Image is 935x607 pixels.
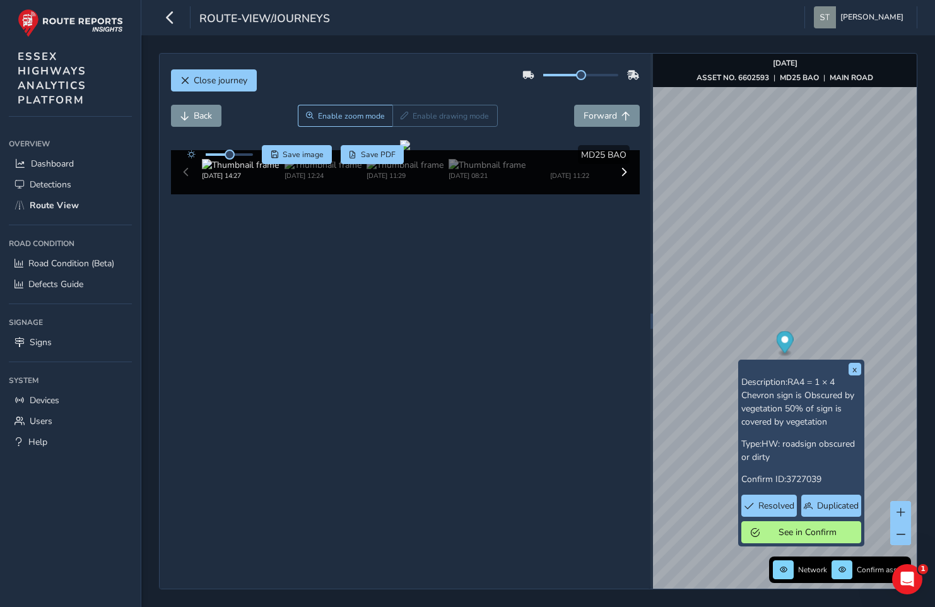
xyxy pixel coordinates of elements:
[830,73,873,83] strong: MAIN ROAD
[171,69,257,91] button: Close journey
[697,73,873,83] div: | |
[741,495,797,517] button: Resolved
[18,9,123,37] img: rr logo
[30,415,52,427] span: Users
[9,174,132,195] a: Detections
[9,253,132,274] a: Road Condition (Beta)
[18,49,86,107] span: ESSEX HIGHWAYS ANALYTICS PLATFORM
[741,438,855,463] span: HW: roadsign obscured or dirty
[814,6,908,28] button: [PERSON_NAME]
[30,394,59,406] span: Devices
[840,6,903,28] span: [PERSON_NAME]
[194,110,212,122] span: Back
[28,436,47,448] span: Help
[9,274,132,295] a: Defects Guide
[817,500,859,512] span: Duplicated
[341,145,404,164] button: PDF
[892,564,922,594] iframe: Intercom live chat
[9,411,132,432] a: Users
[283,150,324,160] span: Save image
[262,145,332,164] button: Save
[30,179,71,191] span: Detections
[31,158,74,170] span: Dashboard
[697,73,769,83] strong: ASSET NO. 6602593
[28,257,114,269] span: Road Condition (Beta)
[581,149,626,161] span: MD25 BAO
[857,565,907,575] span: Confirm assets
[584,110,617,122] span: Forward
[780,73,819,83] strong: MD25 BAO
[30,336,52,348] span: Signs
[171,105,221,127] button: Back
[367,159,444,171] img: Thumbnail frame
[918,564,928,574] span: 1
[777,331,794,357] div: Map marker
[9,432,132,452] a: Help
[801,495,861,517] button: Duplicated
[849,363,861,375] button: x
[758,500,794,512] span: Resolved
[531,159,608,171] img: Thumbnail frame
[764,526,852,538] span: See in Confirm
[9,313,132,332] div: Signage
[798,565,827,575] span: Network
[367,171,444,180] div: [DATE] 11:29
[9,153,132,174] a: Dashboard
[285,171,362,180] div: [DATE] 12:24
[298,105,393,127] button: Zoom
[202,159,279,171] img: Thumbnail frame
[741,473,861,486] p: Confirm ID:
[202,171,279,180] div: [DATE] 14:27
[741,521,861,543] button: See in Confirm
[741,375,861,428] p: Description:
[786,473,821,485] span: 3727039
[28,278,83,290] span: Defects Guide
[9,390,132,411] a: Devices
[9,371,132,390] div: System
[318,111,385,121] span: Enable zoom mode
[773,58,797,68] strong: [DATE]
[449,159,526,171] img: Thumbnail frame
[194,74,247,86] span: Close journey
[285,159,362,171] img: Thumbnail frame
[814,6,836,28] img: diamond-layout
[531,171,608,180] div: [DATE] 11:22
[9,332,132,353] a: Signs
[741,437,861,464] p: Type:
[449,171,526,180] div: [DATE] 08:21
[199,11,330,28] span: route-view/journeys
[9,234,132,253] div: Road Condition
[9,195,132,216] a: Route View
[30,199,79,211] span: Route View
[9,134,132,153] div: Overview
[741,376,854,428] span: RA4 = 1 × 4 Chevron sign is Obscured by vegetation 50% of sign is covered by vegetation
[361,150,396,160] span: Save PDF
[574,105,640,127] button: Forward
